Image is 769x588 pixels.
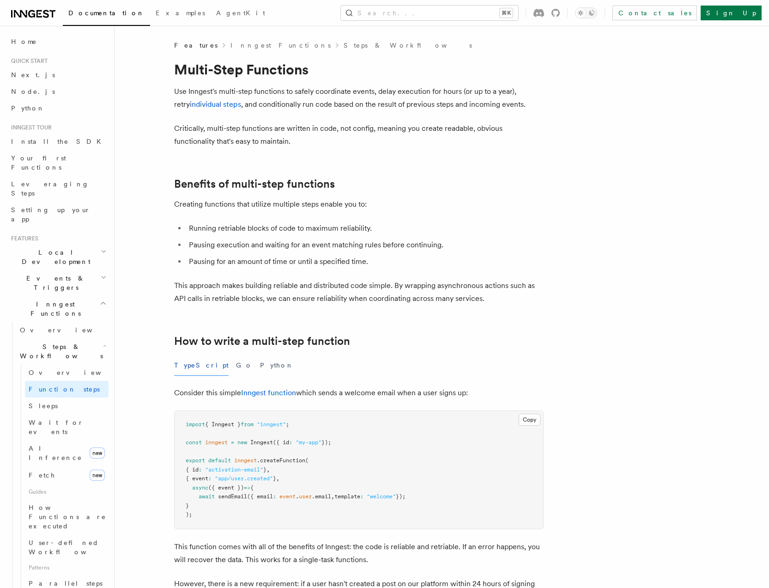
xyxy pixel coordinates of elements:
[199,466,202,473] span: :
[241,388,296,397] a: Inngest function
[279,493,296,500] span: event
[296,493,299,500] span: .
[205,466,263,473] span: "activation-email"
[16,338,109,364] button: Steps & Workflows
[174,178,335,190] a: Benefits of multi-step functions
[205,421,241,428] span: { Inngest }
[257,457,305,464] span: .createFunction
[11,88,55,95] span: Node.js
[25,414,109,440] a: Wait for events
[25,534,109,560] a: User-defined Workflows
[257,421,286,428] span: "inngest"
[192,484,208,491] span: async
[341,6,518,20] button: Search...⌘K
[63,3,150,26] a: Documentation
[25,499,109,534] a: How Functions are executed
[396,493,406,500] span: });
[186,457,205,464] span: export
[29,504,106,530] span: How Functions are executed
[216,9,265,17] span: AgentKit
[174,122,544,148] p: Critically, multi-step functions are written in code, not config, meaning you create readable, ob...
[263,466,266,473] span: }
[208,484,244,491] span: ({ event })
[186,421,205,428] span: import
[90,470,105,481] span: new
[312,493,331,500] span: .email
[244,484,250,491] span: =>
[360,493,363,500] span: :
[7,235,38,242] span: Features
[305,457,309,464] span: (
[7,57,48,65] span: Quick start
[11,71,55,79] span: Next.js
[20,326,115,334] span: Overview
[218,493,247,500] span: sendEmail
[16,342,103,361] span: Steps & Workflows
[7,270,109,296] button: Events & Triggers
[208,457,231,464] span: default
[25,466,109,484] a: Fetchnew
[29,419,84,435] span: Wait for events
[11,206,91,223] span: Setting up your app
[7,176,109,202] a: Leveraging Steps
[25,484,109,499] span: Guides
[29,539,112,556] span: User-defined Workflows
[29,580,103,587] span: Parallel steps
[7,67,109,83] a: Next.js
[231,439,234,446] span: =
[273,475,276,482] span: }
[7,100,109,116] a: Python
[150,3,211,25] a: Examples
[286,421,289,428] span: ;
[11,138,107,145] span: Install the SDK
[250,484,254,491] span: {
[296,439,321,446] span: "my-app"
[190,100,241,109] a: individual steps
[174,61,544,78] h1: Multi-Step Functions
[186,475,208,482] span: { event
[208,475,212,482] span: :
[25,364,109,381] a: Overview
[234,457,257,464] span: inngest
[7,274,101,292] span: Events & Triggers
[11,104,45,112] span: Python
[500,8,513,18] kbd: ⌘K
[236,355,253,376] button: Go
[519,414,540,426] button: Copy
[7,244,109,270] button: Local Development
[25,398,109,414] a: Sleeps
[29,472,55,479] span: Fetch
[273,439,289,446] span: ({ id
[7,33,109,50] a: Home
[7,296,109,322] button: Inngest Functions
[174,386,544,399] p: Consider this simple which sends a welcome email when a user signs up:
[211,3,271,25] a: AgentKit
[7,150,109,176] a: Your first Functions
[174,85,544,111] p: Use Inngest's multi-step functions to safely coordinate events, delay execution for hours (or up ...
[241,421,254,428] span: from
[7,133,109,150] a: Install the SDK
[205,439,228,446] span: inngest
[612,6,697,20] a: Contact sales
[247,493,273,500] span: ({ email
[7,83,109,100] a: Node.js
[7,124,52,131] span: Inngest tour
[186,502,189,509] span: }
[321,439,331,446] span: });
[7,248,101,266] span: Local Development
[186,255,544,268] li: Pausing for an amount of time or until a specified time.
[186,439,202,446] span: const
[701,6,762,20] a: Sign Up
[199,493,215,500] span: await
[29,402,58,410] span: Sleeps
[230,41,331,50] a: Inngest Functions
[90,447,105,459] span: new
[215,475,273,482] span: "app/user.created"
[266,466,270,473] span: ,
[29,445,82,461] span: AI Inference
[289,439,292,446] span: :
[186,239,544,251] li: Pausing execution and waiting for an event matching rules before continuing.
[237,439,247,446] span: new
[174,540,544,566] p: This function comes with all of the benefits of Inngest: the code is reliable and retriable. If a...
[29,386,100,393] span: Function steps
